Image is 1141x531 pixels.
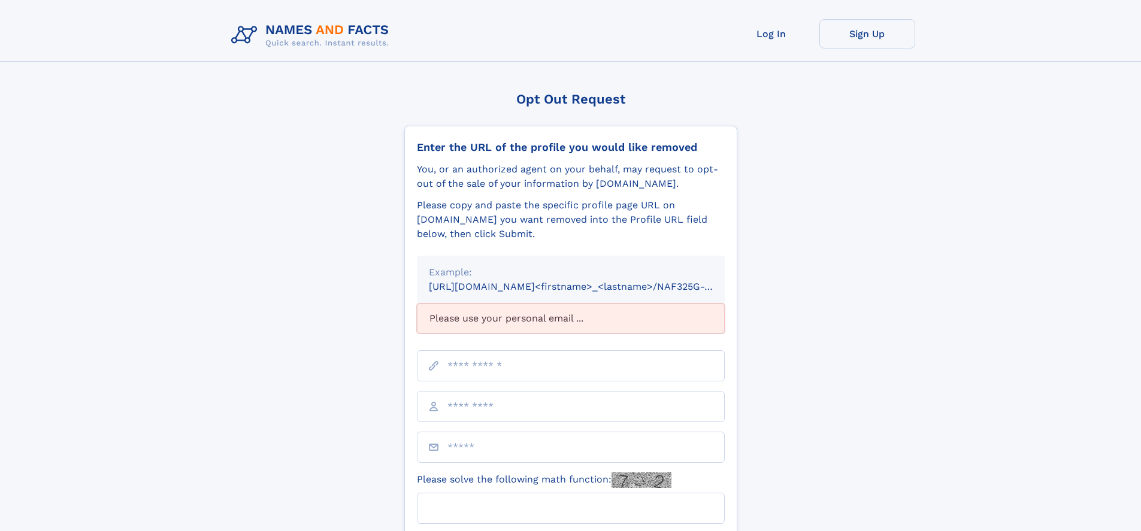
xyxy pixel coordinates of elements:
img: Logo Names and Facts [226,19,399,51]
a: Log In [724,19,819,48]
div: You, or an authorized agent on your behalf, may request to opt-out of the sale of your informatio... [417,162,725,191]
label: Please solve the following math function: [417,472,671,488]
small: [URL][DOMAIN_NAME]<firstname>_<lastname>/NAF325G-xxxxxxxx [429,281,747,292]
div: Opt Out Request [404,92,737,107]
div: Please copy and paste the specific profile page URL on [DOMAIN_NAME] you want removed into the Pr... [417,198,725,241]
div: Please use your personal email ... [417,304,725,333]
div: Enter the URL of the profile you would like removed [417,141,725,154]
div: Example: [429,265,713,280]
a: Sign Up [819,19,915,48]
